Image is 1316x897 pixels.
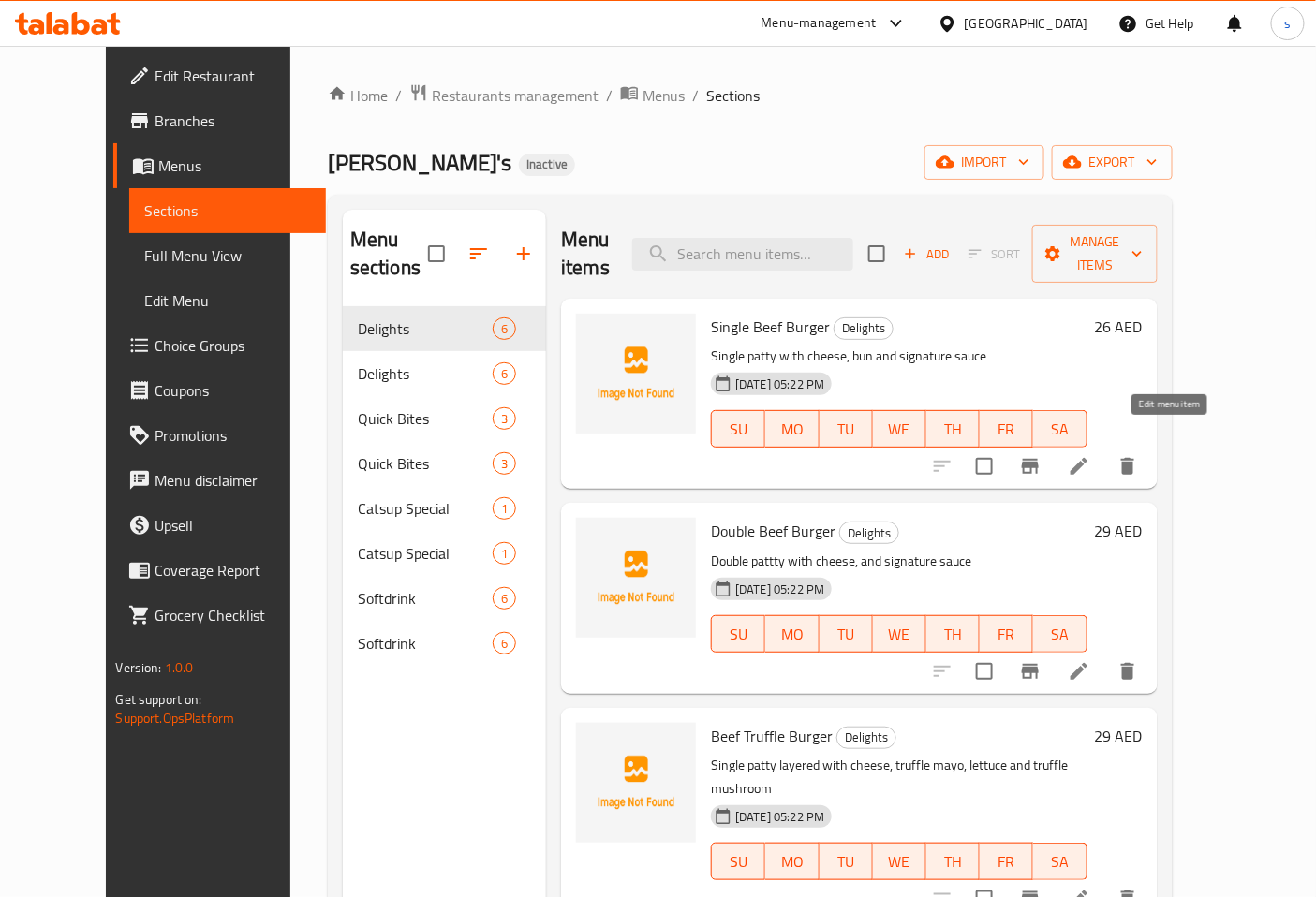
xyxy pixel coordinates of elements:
[1047,230,1143,277] span: Manage items
[343,531,546,576] div: Catsup Special1
[155,65,311,87] span: Edit Restaurant
[1033,410,1087,448] button: SA
[358,317,493,340] div: Delights
[1032,225,1158,283] button: Manage items
[155,110,311,132] span: Branches
[113,323,326,368] a: Choice Groups
[328,83,1173,108] nav: breadcrumb
[837,727,895,748] span: Delights
[395,84,402,107] li: /
[827,416,865,443] span: TU
[155,469,311,492] span: Menu disclaimer
[711,410,765,448] button: SU
[896,240,956,269] span: Add item
[155,559,311,581] span: Coverage Report
[501,231,546,276] button: Add section
[494,455,515,473] span: 3
[934,416,972,443] span: TH
[115,655,161,680] span: Version:
[836,727,896,749] div: Delights
[343,306,546,351] div: Delights6
[980,843,1033,880] button: FR
[350,226,428,282] h2: Menu sections
[113,53,326,98] a: Edit Restaurant
[494,500,515,518] span: 1
[358,362,493,385] div: Delights
[494,635,515,653] span: 6
[1068,660,1090,683] a: Edit menu item
[987,848,1026,875] span: FR
[113,98,326,143] a: Branches
[576,723,696,843] img: Beef Truffle Burger
[358,497,493,520] div: Catsup Special
[155,424,311,447] span: Promotions
[643,84,686,107] span: Menus
[857,234,896,273] span: Select section
[926,410,980,448] button: TH
[129,188,326,233] a: Sections
[144,289,311,312] span: Edit Menu
[711,615,765,653] button: SU
[1067,151,1158,174] span: export
[606,84,613,107] li: /
[343,441,546,486] div: Quick Bites3
[827,848,865,875] span: TU
[113,143,326,188] a: Menus
[494,545,515,563] span: 1
[1008,649,1053,694] button: Branch-specific-item
[880,416,919,443] span: WE
[113,368,326,413] a: Coupons
[561,226,610,282] h2: Menu items
[934,848,972,875] span: TH
[711,550,1087,573] p: Double pattty with cheese, and signature sauce
[728,375,832,393] span: [DATE] 05:22 PM
[980,410,1033,448] button: FR
[873,843,926,880] button: WE
[155,334,311,357] span: Choice Groups
[711,517,835,545] span: Double Beef Burger
[620,83,686,108] a: Menus
[965,447,1004,486] span: Select to update
[155,604,311,626] span: Grocery Checklist
[493,317,516,340] div: items
[358,407,493,430] div: Quick Bites
[719,621,758,648] span: SU
[873,615,926,653] button: WE
[494,365,515,383] span: 6
[711,754,1087,801] p: Single patty layered with cheese, truffle mayo, lettuce and truffle mushroom
[632,238,853,271] input: search
[358,632,493,654] span: Softdrink
[358,542,493,565] span: Catsup Special
[494,410,515,428] span: 3
[839,522,899,544] div: Delights
[144,244,311,267] span: Full Menu View
[113,548,326,593] a: Coverage Report
[129,233,326,278] a: Full Menu View
[493,587,516,610] div: items
[493,542,516,565] div: items
[493,362,516,385] div: items
[1041,621,1079,648] span: SA
[358,587,493,610] span: Softdrink
[493,407,516,430] div: items
[519,156,575,172] span: Inactive
[1033,843,1087,880] button: SA
[965,652,1004,691] span: Select to update
[343,621,546,666] div: Softdrink6
[711,722,833,750] span: Beef Truffle Burger
[773,416,811,443] span: MO
[155,514,311,537] span: Upsell
[924,145,1044,180] button: import
[409,83,599,108] a: Restaurants management
[834,317,894,340] div: Delights
[840,522,898,544] span: Delights
[493,452,516,475] div: items
[820,615,873,653] button: TU
[1052,145,1173,180] button: export
[1095,518,1143,544] h6: 29 AED
[456,231,501,276] span: Sort sections
[934,621,972,648] span: TH
[719,416,758,443] span: SU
